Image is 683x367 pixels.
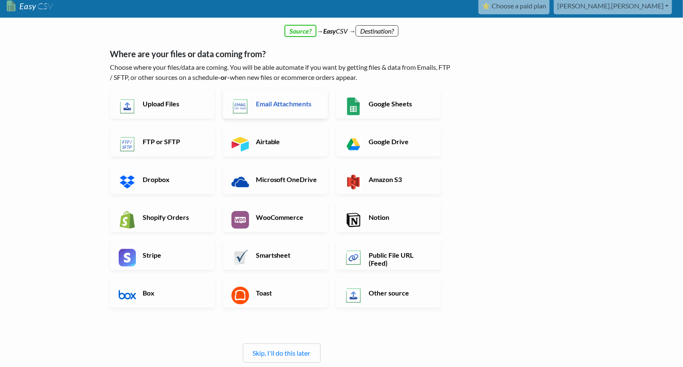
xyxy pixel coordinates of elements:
a: Upload Files [110,89,215,119]
h6: Stripe [141,251,207,259]
img: WooCommerce App & API [231,211,249,229]
img: Smartsheet App & API [231,249,249,267]
img: Public File URL App & API [345,249,362,267]
a: Public File URL (Feed) [336,240,441,270]
a: Dropbox [110,165,215,194]
h6: Email Attachments [254,100,320,108]
div: → CSV → [102,18,582,36]
h5: Where are your files or data coming from? [110,49,453,59]
a: Other source [336,278,441,308]
a: Microsoft OneDrive [223,165,328,194]
h6: Amazon S3 [367,175,433,183]
a: Google Drive [336,127,441,156]
h6: WooCommerce [254,213,320,221]
img: Box App & API [119,287,136,304]
a: Stripe [110,240,215,270]
a: Amazon S3 [336,165,441,194]
img: Other Source App & API [345,287,362,304]
a: Smartsheet [223,240,328,270]
a: Toast [223,278,328,308]
h6: Shopify Orders [141,213,207,221]
a: Email Attachments [223,89,328,119]
h6: Notion [367,213,433,221]
a: Box [110,278,215,308]
img: Microsoft OneDrive App & API [231,173,249,191]
h6: Public File URL (Feed) [367,251,433,267]
img: FTP or SFTP App & API [119,135,136,153]
a: WooCommerce [223,203,328,232]
b: -or- [218,73,230,81]
h6: Google Sheets [367,100,433,108]
img: Shopify App & API [119,211,136,229]
img: Dropbox App & API [119,173,136,191]
h6: FTP or SFTP [141,137,207,145]
img: Google Drive App & API [345,135,362,153]
h6: Other source [367,289,433,297]
img: Stripe App & API [119,249,136,267]
img: Notion App & API [345,211,362,229]
a: Airtable [223,127,328,156]
a: Google Sheets [336,89,441,119]
h6: Microsoft OneDrive [254,175,320,183]
h6: Smartsheet [254,251,320,259]
a: Skip, I'll do this later [253,349,311,357]
span: CSV [37,1,53,11]
a: Shopify Orders [110,203,215,232]
img: Upload Files App & API [119,98,136,115]
a: FTP or SFTP [110,127,215,156]
p: Choose where your files/data are coming. You will be able automate if you want by getting files &... [110,62,453,82]
h6: Upload Files [141,100,207,108]
h6: Dropbox [141,175,207,183]
h6: Box [141,289,207,297]
h6: Airtable [254,137,320,145]
img: Toast App & API [231,287,249,304]
a: Notion [336,203,441,232]
img: Amazon S3 App & API [345,173,362,191]
img: Google Sheets App & API [345,98,362,115]
img: Email New CSV or XLSX File App & API [231,98,249,115]
img: Airtable App & API [231,135,249,153]
h6: Toast [254,289,320,297]
h6: Google Drive [367,137,433,145]
iframe: Drift Widget Chat Controller [641,325,673,357]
